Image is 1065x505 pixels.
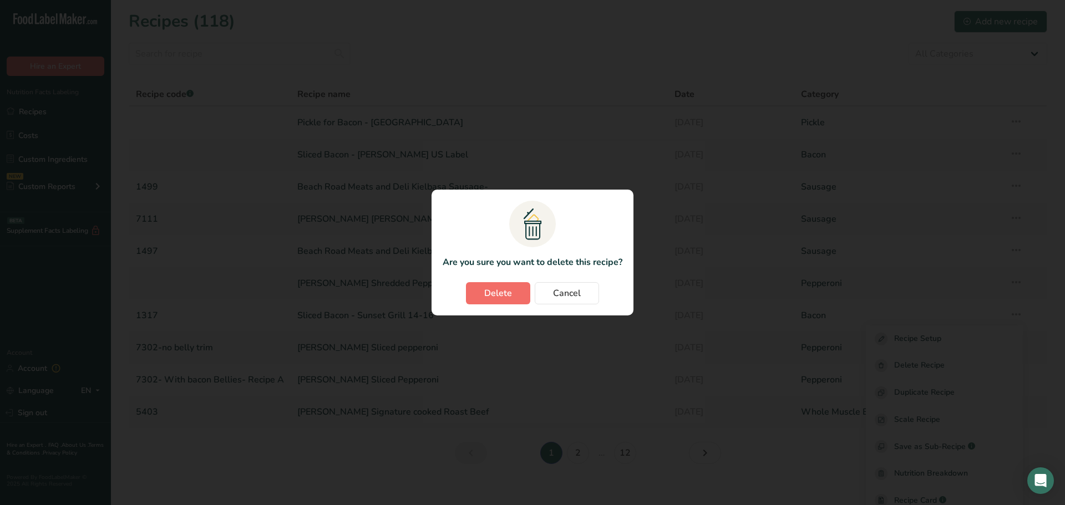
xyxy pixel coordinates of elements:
span: Cancel [553,287,581,300]
span: Delete [484,287,512,300]
button: Cancel [535,282,599,304]
p: Are you sure you want to delete this recipe? [443,256,622,269]
div: Open Intercom Messenger [1027,467,1054,494]
button: Delete [466,282,530,304]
